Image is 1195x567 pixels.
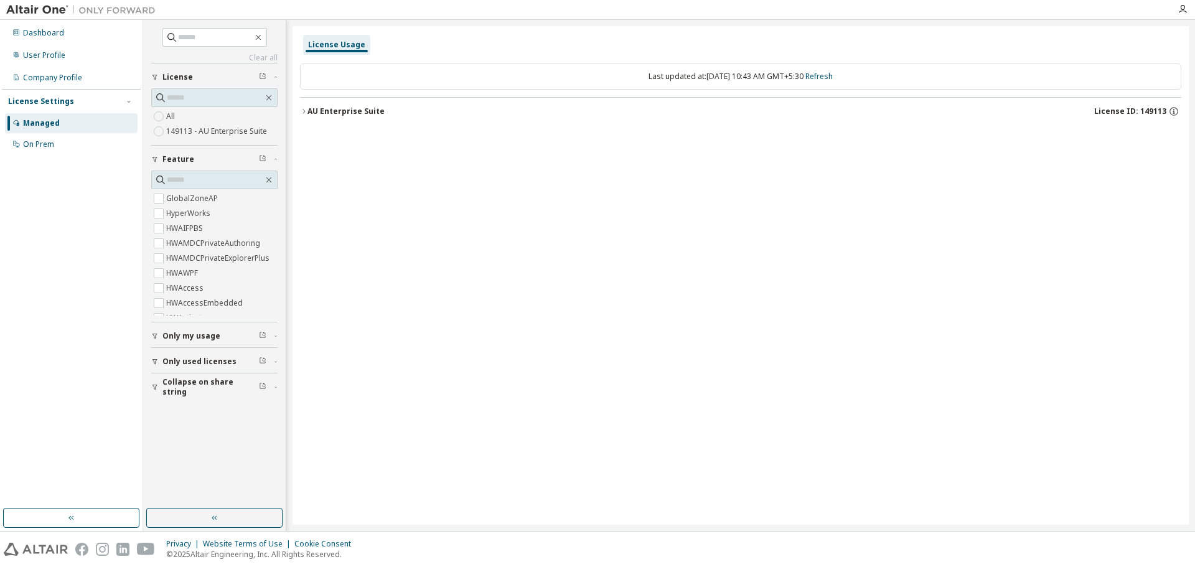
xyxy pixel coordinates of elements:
[96,543,109,556] img: instagram.svg
[151,322,278,350] button: Only my usage
[23,50,65,60] div: User Profile
[308,40,365,50] div: License Usage
[4,543,68,556] img: altair_logo.svg
[151,53,278,63] a: Clear all
[151,63,278,91] button: License
[166,539,203,549] div: Privacy
[23,73,82,83] div: Company Profile
[166,251,272,266] label: HWAMDCPrivateExplorerPlus
[307,106,385,116] div: AU Enterprise Suite
[166,281,206,296] label: HWAccess
[166,236,263,251] label: HWAMDCPrivateAuthoring
[162,377,259,397] span: Collapse on share string
[166,549,358,560] p: © 2025 Altair Engineering, Inc. All Rights Reserved.
[162,357,237,367] span: Only used licenses
[137,543,155,556] img: youtube.svg
[75,543,88,556] img: facebook.svg
[151,146,278,173] button: Feature
[166,109,177,124] label: All
[166,124,269,139] label: 149113 - AU Enterprise Suite
[300,98,1181,125] button: AU Enterprise SuiteLicense ID: 149113
[259,331,266,341] span: Clear filter
[23,118,60,128] div: Managed
[259,154,266,164] span: Clear filter
[166,296,245,311] label: HWAccessEmbedded
[166,221,205,236] label: HWAIFPBS
[259,357,266,367] span: Clear filter
[294,539,358,549] div: Cookie Consent
[300,63,1181,90] div: Last updated at: [DATE] 10:43 AM GMT+5:30
[1094,106,1166,116] span: License ID: 149113
[23,139,54,149] div: On Prem
[162,72,193,82] span: License
[162,154,194,164] span: Feature
[805,71,833,82] a: Refresh
[151,348,278,375] button: Only used licenses
[259,72,266,82] span: Clear filter
[203,539,294,549] div: Website Terms of Use
[166,191,220,206] label: GlobalZoneAP
[166,311,209,326] label: HWActivate
[166,206,213,221] label: HyperWorks
[162,331,220,341] span: Only my usage
[116,543,129,556] img: linkedin.svg
[6,4,162,16] img: Altair One
[259,382,266,392] span: Clear filter
[23,28,64,38] div: Dashboard
[166,266,200,281] label: HWAWPF
[151,373,278,401] button: Collapse on share string
[8,96,74,106] div: License Settings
